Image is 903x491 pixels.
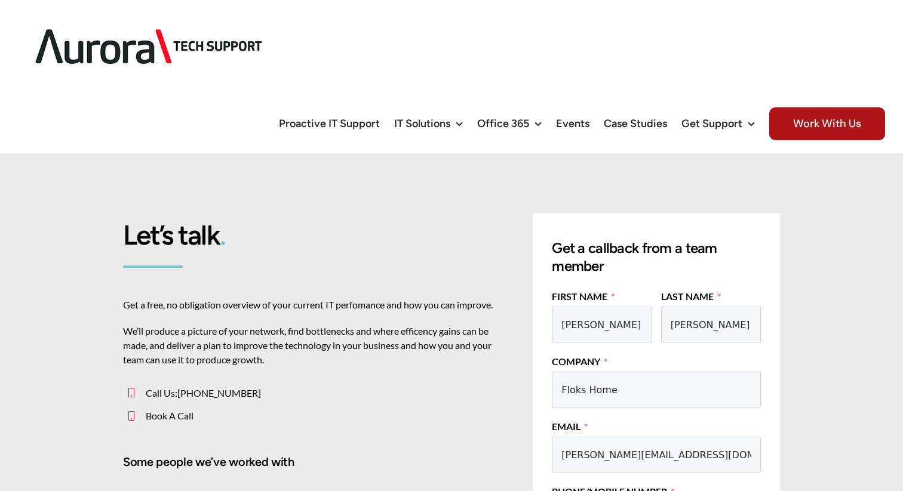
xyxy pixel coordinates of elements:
[552,437,761,473] input: Email
[394,94,463,153] a: IT Solutions
[177,387,261,399] a: [PHONE_NUMBER]
[661,289,721,304] label: Last Name
[146,385,506,401] p: Call Us:
[123,324,506,367] p: We’ll produce a picture of your network, find bottlenecks and where efficency gains can be made, ...
[769,107,885,140] span: Work With Us
[681,94,755,153] a: Get Support
[556,94,589,153] a: Events
[18,10,281,84] img: Aurora Tech Support Logo
[279,94,380,153] a: Proactive IT Support
[477,118,529,129] span: Office 365
[146,407,506,424] p: Book A Call
[604,118,667,129] span: Case Studies
[552,354,607,369] label: Company
[552,289,615,304] label: First Name
[769,94,885,153] a: Work With Us
[279,118,380,129] span: Proactive IT Support
[123,220,506,251] h1: Let’s talk
[394,118,450,129] span: IT Solutions
[123,453,506,470] h4: Some people we’ve worked with
[552,372,761,407] input: Company
[552,239,761,275] h3: Get a callback from a team member
[123,298,506,312] p: Get a free, no obligation overview of your current IT perfomance and how you can improve.
[220,218,225,252] span: .
[604,94,667,153] a: Case Studies
[681,118,742,129] span: Get Support
[552,419,588,434] label: Email
[556,118,589,129] span: Events
[477,94,542,153] a: Office 365
[279,94,885,153] nav: Main Menu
